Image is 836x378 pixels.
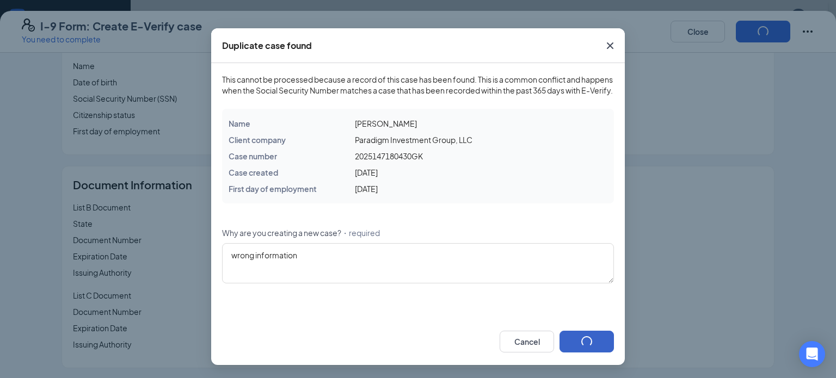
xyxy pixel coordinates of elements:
span: Paradigm Investment Group, LLC [355,135,472,145]
button: Cancel [500,331,554,352]
span: 2025147180430GK [355,151,423,161]
div: Duplicate case found [222,40,312,52]
svg: Cross [604,39,617,52]
span: [PERSON_NAME] [355,119,417,128]
span: Case created [229,168,278,177]
div: Open Intercom Messenger [799,341,825,367]
span: Client company [229,135,286,145]
span: Why are you creating a new case? [222,227,341,238]
span: [DATE] [355,184,378,194]
span: This cannot be processed because a record of this case has been found. This is a common conflict ... [222,74,614,96]
textarea: wrong information [222,243,614,283]
span: First day of employment [229,184,317,194]
span: Case number [229,151,277,161]
span: ・required [341,227,380,238]
span: Name [229,119,250,128]
button: Close [595,28,625,63]
span: [DATE] [355,168,378,177]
